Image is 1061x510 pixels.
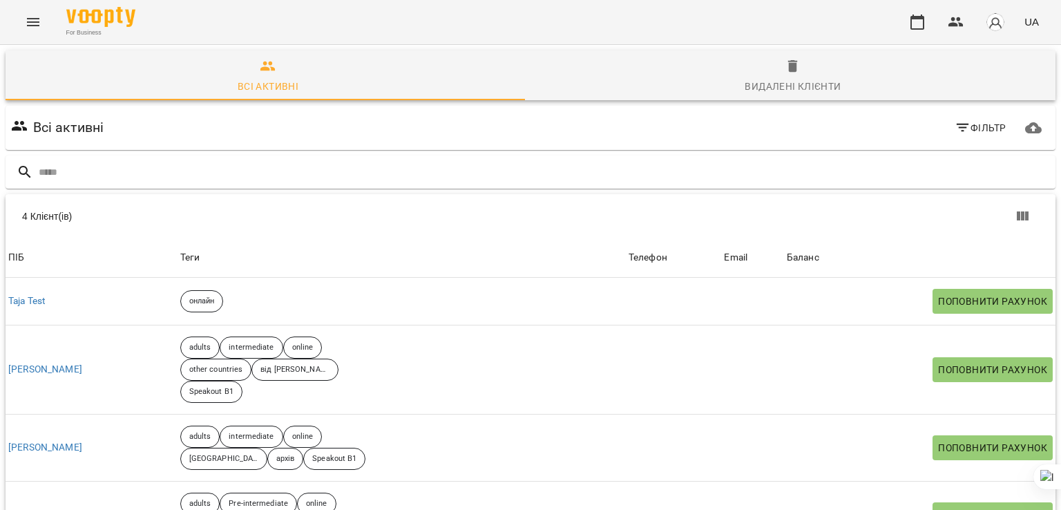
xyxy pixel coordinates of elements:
[251,359,338,381] div: від [PERSON_NAME]
[267,448,304,470] div: архів
[1006,200,1039,233] button: Показати колонки
[8,249,24,266] div: Sort
[180,426,220,448] div: adults
[8,249,24,266] div: ПІБ
[22,209,539,223] div: 4 Клієнт(ів)
[229,431,274,443] p: intermediate
[292,431,314,443] p: online
[238,78,298,95] div: Всі активні
[949,115,1012,140] button: Фільтр
[629,249,667,266] div: Телефон
[220,426,283,448] div: intermediate
[180,359,252,381] div: other countries
[229,498,288,510] p: Pre-intermediate
[938,440,1047,456] span: Поповнити рахунок
[292,342,314,354] p: online
[66,7,135,27] img: Voopty Logo
[189,342,211,354] p: adults
[180,249,623,266] div: Теги
[787,249,819,266] div: Баланс
[938,293,1047,310] span: Поповнити рахунок
[6,194,1055,238] div: Table Toolbar
[189,386,233,398] p: Speakout B1
[724,249,747,266] div: Sort
[933,435,1053,460] button: Поповнити рахунок
[180,337,220,359] div: adults
[66,28,135,37] span: For Business
[8,294,46,308] a: Taja Test
[933,357,1053,382] button: Поповнити рахунок
[260,364,329,376] p: від [PERSON_NAME]
[180,448,267,470] div: [GEOGRAPHIC_DATA]
[955,120,1006,136] span: Фільтр
[312,453,356,465] p: Speakout B1
[787,249,819,266] div: Sort
[629,249,667,266] div: Sort
[220,337,283,359] div: intermediate
[8,249,175,266] span: ПІБ
[33,117,104,138] h6: Всі активні
[180,290,224,312] div: онлайн
[986,12,1005,32] img: avatar_s.png
[1024,15,1039,29] span: UA
[306,498,327,510] p: online
[787,249,1053,266] span: Баланс
[283,426,323,448] div: online
[724,249,747,266] div: Email
[180,381,242,403] div: Speakout B1
[745,78,841,95] div: Видалені клієнти
[17,6,50,39] button: Menu
[189,431,211,443] p: adults
[283,337,323,359] div: online
[189,364,243,376] p: other countries
[933,289,1053,314] button: Поповнити рахунок
[189,296,215,308] p: онлайн
[724,249,781,266] span: Email
[629,249,719,266] span: Телефон
[276,453,295,465] p: архів
[229,342,274,354] p: intermediate
[938,361,1047,378] span: Поповнити рахунок
[189,453,258,465] p: [GEOGRAPHIC_DATA]
[8,363,82,377] a: [PERSON_NAME]
[8,441,82,455] a: [PERSON_NAME]
[1019,9,1044,35] button: UA
[303,448,365,470] div: Speakout B1
[189,498,211,510] p: adults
